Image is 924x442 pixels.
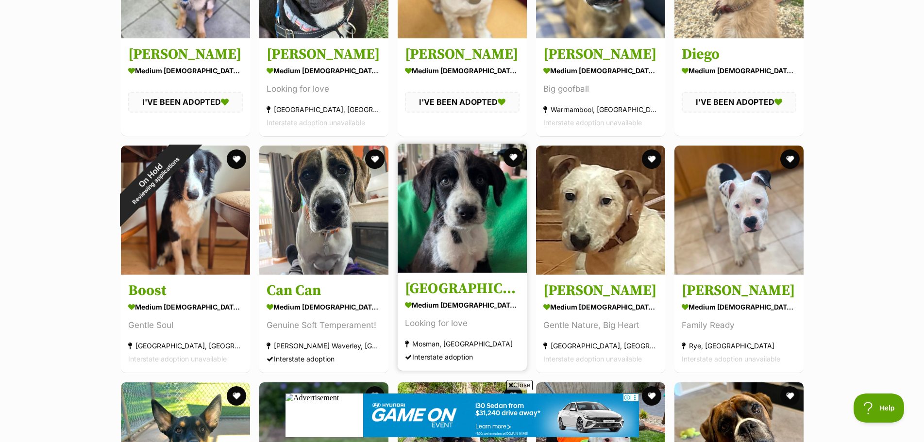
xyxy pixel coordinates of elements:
button: favourite [642,149,661,169]
div: Big goofball [543,82,658,96]
div: medium [DEMOGRAPHIC_DATA] Dog [405,298,520,312]
div: medium [DEMOGRAPHIC_DATA] Dog [682,64,796,78]
button: favourite [504,147,523,167]
button: favourite [227,386,246,406]
h3: Diego [682,45,796,64]
span: Interstate adoption unavailable [128,355,227,363]
h3: [PERSON_NAME] [267,45,381,64]
div: I'VE BEEN ADOPTED [682,92,796,112]
a: On HoldReviewing applications [121,267,250,277]
div: medium [DEMOGRAPHIC_DATA] Dog [543,64,658,78]
iframe: Help Scout Beacon - Open [854,393,905,423]
div: Warrnambool, [GEOGRAPHIC_DATA] [543,103,658,116]
span: Interstate adoption unavailable [543,355,642,363]
a: [PERSON_NAME] medium [DEMOGRAPHIC_DATA] Dog I'VE BEEN ADOPTED favourite [121,38,250,135]
img: Can Can [259,146,388,275]
h3: Boost [128,282,243,300]
div: medium [DEMOGRAPHIC_DATA] Dog [128,300,243,314]
button: favourite [780,386,800,406]
iframe: Advertisement [286,393,639,437]
h3: [PERSON_NAME] [543,45,658,64]
div: Rye, [GEOGRAPHIC_DATA] [682,340,796,353]
a: [PERSON_NAME] medium [DEMOGRAPHIC_DATA] Dog Big goofball Warrnambool, [GEOGRAPHIC_DATA] Interstat... [536,38,665,136]
button: favourite [642,386,661,406]
div: [GEOGRAPHIC_DATA], [GEOGRAPHIC_DATA] [543,340,658,353]
div: [GEOGRAPHIC_DATA], [GEOGRAPHIC_DATA] [267,103,381,116]
div: Gentle Soul [128,319,243,332]
div: medium [DEMOGRAPHIC_DATA] Dog [682,300,796,314]
div: Interstate adoption [405,351,520,364]
h3: [PERSON_NAME] [128,45,243,64]
button: favourite [365,149,385,169]
button: favourite [365,386,385,406]
span: Reviewing applications [131,156,181,206]
div: Gentle Nature, Big Heart [543,319,658,332]
img: Foss [674,146,804,275]
h3: [PERSON_NAME] [543,282,658,300]
a: [PERSON_NAME] medium [DEMOGRAPHIC_DATA] Dog I'VE BEEN ADOPTED favourite [398,38,527,135]
div: medium [DEMOGRAPHIC_DATA] Dog [405,64,520,78]
a: [GEOGRAPHIC_DATA] medium [DEMOGRAPHIC_DATA] Dog Looking for love Mosman, [GEOGRAPHIC_DATA] Inters... [398,273,527,371]
img: Johnny [536,146,665,275]
div: On Hold [99,124,206,231]
img: Boston [398,144,527,273]
div: Looking for love [267,82,381,96]
h3: [PERSON_NAME] [405,45,520,64]
h3: [GEOGRAPHIC_DATA] [405,280,520,298]
a: Can Can medium [DEMOGRAPHIC_DATA] Dog Genuine Soft Temperament! [PERSON_NAME] Waverley, [GEOGRAPH... [259,275,388,373]
a: [PERSON_NAME] medium [DEMOGRAPHIC_DATA] Dog Gentle Nature, Big Heart [GEOGRAPHIC_DATA], [GEOGRAPH... [536,275,665,373]
div: [PERSON_NAME] Waverley, [GEOGRAPHIC_DATA] [267,340,381,353]
a: [PERSON_NAME] medium [DEMOGRAPHIC_DATA] Dog Family Ready Rye, [GEOGRAPHIC_DATA] Interstate adopti... [674,275,804,373]
div: medium [DEMOGRAPHIC_DATA] Dog [267,300,381,314]
div: Interstate adoption [267,353,381,366]
div: Family Ready [682,319,796,332]
div: medium [DEMOGRAPHIC_DATA] Dog [128,64,243,78]
div: Looking for love [405,317,520,330]
img: Boost [121,146,250,275]
span: Interstate adoption unavailable [267,118,365,127]
a: Diego medium [DEMOGRAPHIC_DATA] Dog I'VE BEEN ADOPTED favourite [674,38,804,135]
div: medium [DEMOGRAPHIC_DATA] Dog [543,300,658,314]
button: favourite [227,149,246,169]
h3: Can Can [267,282,381,300]
div: Genuine Soft Temperament! [267,319,381,332]
div: [GEOGRAPHIC_DATA], [GEOGRAPHIC_DATA] [128,340,243,353]
span: Interstate adoption unavailable [682,355,780,363]
div: medium [DEMOGRAPHIC_DATA] Dog [267,64,381,78]
a: Boost medium [DEMOGRAPHIC_DATA] Dog Gentle Soul [GEOGRAPHIC_DATA], [GEOGRAPHIC_DATA] Interstate a... [121,275,250,373]
span: Interstate adoption unavailable [543,118,642,127]
a: [PERSON_NAME] medium [DEMOGRAPHIC_DATA] Dog Looking for love [GEOGRAPHIC_DATA], [GEOGRAPHIC_DATA]... [259,38,388,136]
div: I'VE BEEN ADOPTED [405,92,520,112]
h3: [PERSON_NAME] [682,282,796,300]
span: Close [506,380,533,390]
div: I'VE BEEN ADOPTED [128,92,243,112]
div: Mosman, [GEOGRAPHIC_DATA] [405,338,520,351]
button: favourite [780,149,800,169]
